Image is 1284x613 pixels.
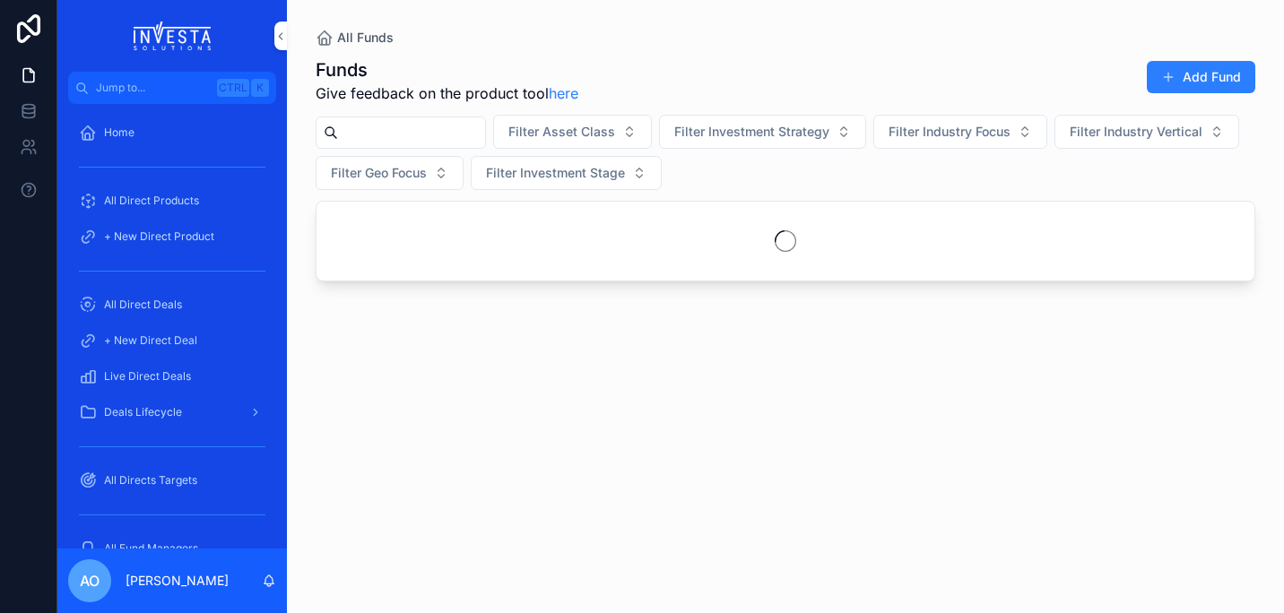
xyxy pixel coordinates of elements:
[486,164,625,182] span: Filter Investment Stage
[659,115,866,149] button: Select Button
[80,570,100,591] span: AO
[68,185,276,217] a: All Direct Products
[68,72,276,104] button: Jump to...CtrlK
[68,117,276,149] a: Home
[217,79,249,97] span: Ctrl
[104,298,182,312] span: All Direct Deals
[96,81,210,95] span: Jump to...
[126,572,229,590] p: [PERSON_NAME]
[674,123,829,141] span: Filter Investment Strategy
[104,473,197,488] span: All Directs Targets
[104,541,198,556] span: All Fund Managers
[316,82,578,104] span: Give feedback on the product tool
[57,104,287,548] div: scrollable content
[68,220,276,253] a: + New Direct Product
[493,115,652,149] button: Select Button
[68,464,276,496] a: All Directs Targets
[1054,115,1239,149] button: Select Button
[471,156,662,190] button: Select Button
[331,164,427,182] span: Filter Geo Focus
[104,194,199,208] span: All Direct Products
[549,84,578,102] a: here
[337,29,394,47] span: All Funds
[1147,61,1255,93] button: Add Fund
[253,81,267,95] span: K
[68,532,276,565] a: All Fund Managers
[316,29,394,47] a: All Funds
[1070,123,1202,141] span: Filter Industry Vertical
[104,405,182,419] span: Deals Lifecycle
[68,360,276,393] a: Live Direct Deals
[316,156,464,190] button: Select Button
[104,229,214,244] span: + New Direct Product
[104,333,197,348] span: + New Direct Deal
[508,123,615,141] span: Filter Asset Class
[873,115,1047,149] button: Select Button
[68,324,276,357] a: + New Direct Deal
[104,369,191,384] span: Live Direct Deals
[104,125,134,140] span: Home
[889,123,1011,141] span: Filter Industry Focus
[68,289,276,321] a: All Direct Deals
[134,22,212,50] img: App logo
[68,396,276,428] a: Deals Lifecycle
[316,57,578,82] h1: Funds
